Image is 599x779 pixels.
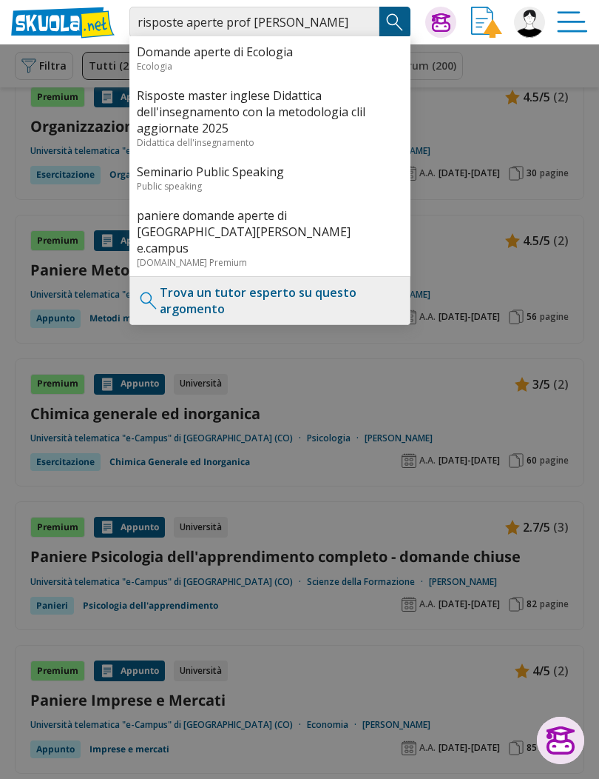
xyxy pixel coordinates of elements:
[160,284,402,317] a: Trova un tutor esperto su questo argomento
[384,11,406,33] img: Cerca appunti, riassunti o versioni
[137,164,403,180] a: Seminario Public Speaking
[137,180,403,193] div: Public speaking
[137,136,403,149] div: Didattica dell'insegnamento
[379,7,410,38] button: Search Button
[138,290,160,312] img: Trova un tutor esperto
[137,256,403,269] div: [DOMAIN_NAME] Premium
[471,7,502,38] img: Invia appunto
[514,7,545,38] img: Patamina02
[137,60,403,73] div: Ecologia
[129,7,379,38] input: Cerca appunti, riassunti o versioni
[137,207,403,256] a: paniere domande aperte di [GEOGRAPHIC_DATA][PERSON_NAME] e.campus
[137,87,403,136] a: Risposte master inglese Didattica dell'insegnamento con la metodologia clil aggiornate 2025
[137,44,403,60] a: Domande aperte di Ecologia
[432,13,450,32] img: Chiedi Tutor AI
[557,7,588,38] img: Menù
